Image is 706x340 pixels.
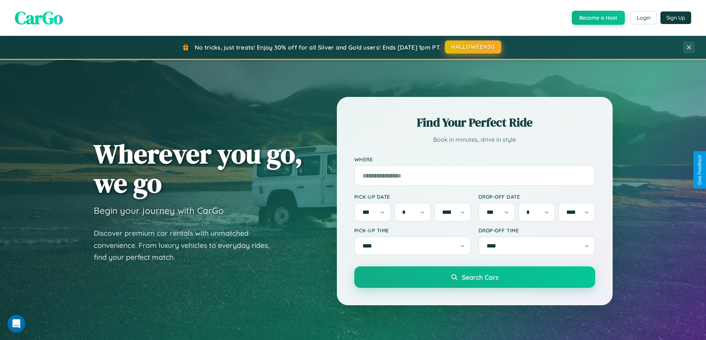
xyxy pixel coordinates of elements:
[697,155,702,185] div: Give Feedback
[630,11,657,24] button: Login
[478,193,595,200] label: Drop-off Date
[195,44,441,51] span: No tricks, just treats! Enjoy 30% off for all Silver and Gold users! Ends [DATE] 1pm PT.
[94,139,303,198] h1: Wherever you go, we go
[354,227,471,233] label: Pick-up Time
[354,156,595,162] label: Where
[462,273,498,281] span: Search Cars
[94,205,224,216] h3: Begin your journey with CarGo
[354,193,471,200] label: Pick-up Date
[15,6,63,30] span: CarGo
[660,11,691,24] button: Sign Up
[94,227,279,263] p: Discover premium car rentals with unmatched convenience. From luxury vehicles to everyday rides, ...
[7,315,25,333] iframe: Intercom live chat
[445,40,501,54] button: HALLOWEEN30
[572,11,625,25] button: Become a Host
[354,266,595,288] button: Search Cars
[478,227,595,233] label: Drop-off Time
[354,114,595,131] h2: Find Your Perfect Ride
[354,134,595,145] p: Book in minutes, drive in style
